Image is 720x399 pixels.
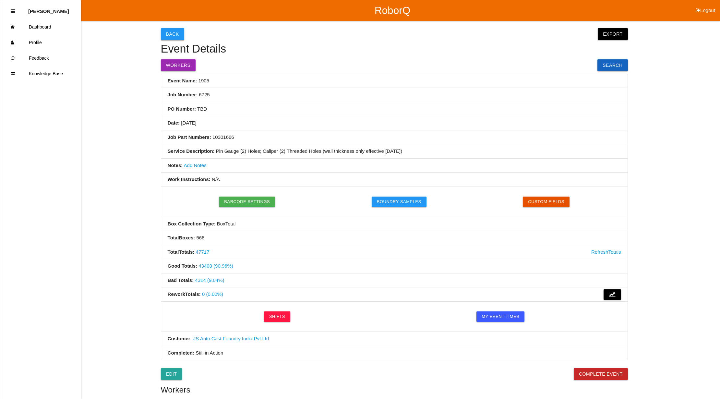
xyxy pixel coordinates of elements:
b: Date: [168,120,180,126]
a: Profile [0,35,81,50]
li: Still in Action [161,346,628,360]
a: Shifts [264,311,290,322]
a: 0 (0.00%) [202,291,223,297]
b: Notes: [168,163,183,168]
li: N/A [161,173,628,187]
b: Total Boxes : [168,235,195,240]
div: Close [11,4,15,19]
b: Bad Totals : [168,277,194,283]
b: PO Number: [168,106,196,112]
a: 4314 (9.04%) [195,277,224,283]
li: 1905 [161,74,628,88]
a: Refresh Totals [591,248,621,256]
a: Add Notes [184,163,207,168]
li: 568 [161,231,628,245]
a: Feedback [0,50,81,66]
b: Work Instructions: [168,176,210,182]
b: Event Name: [168,78,197,83]
a: Edit [161,368,182,380]
b: Good Totals : [168,263,197,269]
a: Knowledge Base [0,66,81,81]
li: Pin Gauge (2) Holes; Caliper (2) Threaded Holes (wall thickness only effective [DATE]) [161,144,628,159]
b: Completed: [168,350,195,356]
p: Diana Harris [28,4,69,14]
button: Custom Fields [523,197,570,207]
button: Boundry Samples [372,197,426,207]
b: Rework Totals : [168,291,201,297]
button: Workers [161,59,196,71]
b: Job Number: [168,92,198,97]
a: My Event Times [476,311,524,322]
h4: Event Details [161,43,628,55]
button: Barcode Settings [219,197,275,207]
button: Complete Event [574,368,628,380]
b: Customer: [168,336,192,341]
b: Box Collection Type: [168,221,216,226]
li: Box Total [161,217,628,231]
a: Search [597,59,628,71]
a: 43403 (90.96%) [198,263,233,269]
b: Service Description: [168,148,215,154]
a: JS Auto Cast Foundry India Pvt Ltd [193,336,269,341]
b: Job Part Numbers: [168,134,211,140]
li: [DATE] [161,116,628,130]
a: 47717 [196,249,210,255]
li: 10301666 [161,130,628,145]
li: TBD [161,102,628,116]
a: Dashboard [0,19,81,35]
b: Total Totals : [168,249,195,255]
h5: Workers [161,385,628,394]
button: Back [161,28,184,40]
button: Export [598,28,628,40]
li: 6725 [161,88,628,102]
